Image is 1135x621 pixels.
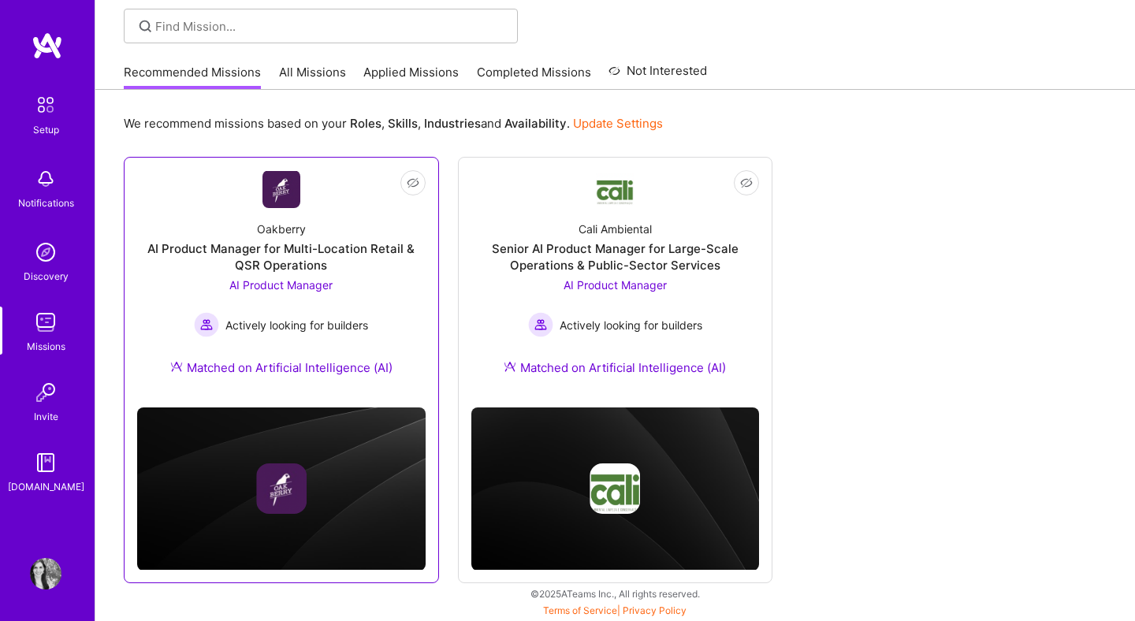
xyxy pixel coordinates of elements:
div: Senior AI Product Manager for Large-Scale Operations & Public-Sector Services [471,240,760,273]
div: Discovery [24,268,69,284]
img: cover [137,407,426,571]
p: We recommend missions based on your , , and . [124,115,663,132]
a: All Missions [279,64,346,90]
img: discovery [30,236,61,268]
span: Actively looking for builders [560,317,702,333]
div: Oakberry [257,221,306,237]
a: Terms of Service [543,604,617,616]
div: Cali Ambiental [579,221,652,237]
b: Roles [350,116,381,131]
img: Company logo [256,463,307,514]
img: logo [32,32,63,60]
img: Actively looking for builders [194,312,219,337]
img: cover [471,407,760,571]
div: AI Product Manager for Multi-Location Retail & QSR Operations [137,240,426,273]
input: Find Mission... [155,18,506,35]
img: guide book [30,447,61,478]
div: Missions [27,338,65,355]
img: Actively looking for builders [528,312,553,337]
a: Company LogoOakberryAI Product Manager for Multi-Location Retail & QSR OperationsAI Product Manag... [137,170,426,395]
a: Not Interested [608,61,707,90]
a: Company LogoCali AmbientalSenior AI Product Manager for Large-Scale Operations & Public-Sector Se... [471,170,760,395]
b: Skills [388,116,418,131]
a: Recommended Missions [124,64,261,90]
img: bell [30,163,61,195]
div: Setup [33,121,59,138]
span: AI Product Manager [564,278,667,292]
img: setup [29,88,62,121]
img: teamwork [30,307,61,338]
a: Applied Missions [363,64,459,90]
a: User Avatar [26,558,65,589]
b: Availability [504,116,567,131]
img: Company logo [590,463,640,514]
a: Completed Missions [477,64,591,90]
div: Notifications [18,195,74,211]
i: icon EyeClosed [407,177,419,189]
a: Update Settings [573,116,663,131]
img: Company Logo [262,171,300,208]
div: Matched on Artificial Intelligence (AI) [170,359,393,376]
div: Matched on Artificial Intelligence (AI) [504,359,726,376]
img: Ateam Purple Icon [504,360,516,373]
i: icon EyeClosed [740,177,753,189]
div: © 2025 ATeams Inc., All rights reserved. [95,574,1135,613]
img: Ateam Purple Icon [170,360,183,373]
span: Actively looking for builders [225,317,368,333]
b: Industries [424,116,481,131]
span: AI Product Manager [229,278,333,292]
a: Privacy Policy [623,604,687,616]
img: Invite [30,377,61,408]
div: Invite [34,408,58,425]
i: icon SearchGrey [136,17,154,35]
span: | [543,604,687,616]
img: User Avatar [30,558,61,589]
img: Company Logo [596,173,634,206]
div: [DOMAIN_NAME] [8,478,84,495]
